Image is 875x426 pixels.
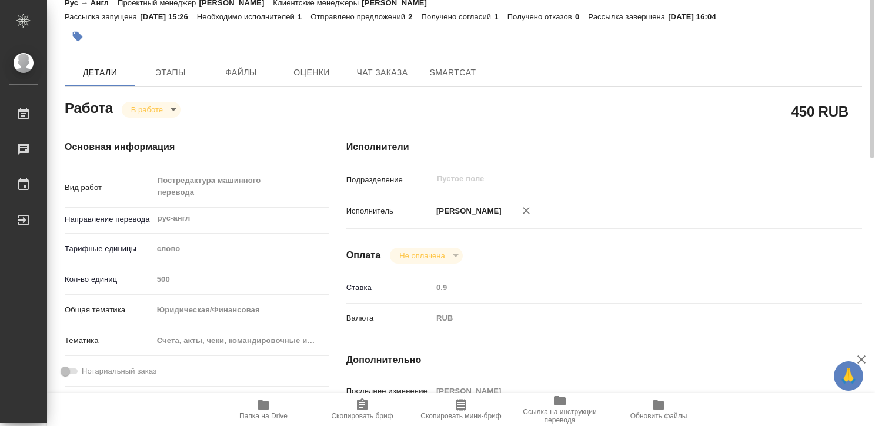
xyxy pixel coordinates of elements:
[346,312,432,324] p: Валюта
[72,65,128,80] span: Детали
[839,364,859,388] span: 🙏
[82,365,156,377] span: Нотариальный заказ
[432,308,819,328] div: RUB
[298,12,310,21] p: 1
[142,65,199,80] span: Этапы
[65,274,153,285] p: Кол-во единиц
[65,182,153,194] p: Вид работ
[239,412,288,420] span: Папка на Drive
[65,96,113,118] h2: Работа
[346,353,862,367] h4: Дополнительно
[197,12,298,21] p: Необходимо исполнителей
[65,243,153,255] p: Тарифные единицы
[507,12,575,21] p: Получено отказов
[346,174,432,186] p: Подразделение
[588,12,668,21] p: Рассылка завершена
[834,361,863,391] button: 🙏
[65,214,153,225] p: Направление перевода
[575,12,588,21] p: 0
[122,102,181,118] div: В работе
[517,408,602,424] span: Ссылка на инструкции перевода
[65,304,153,316] p: Общая тематика
[630,412,687,420] span: Обновить файлы
[422,12,495,21] p: Получено согласий
[331,412,393,420] span: Скопировать бриф
[425,65,481,80] span: SmartCat
[408,12,421,21] p: 2
[494,12,507,21] p: 1
[510,393,609,426] button: Ссылка на инструкции перевода
[65,140,299,154] h4: Основная информация
[153,300,329,320] div: Юридическая/Финансовая
[65,24,91,49] button: Добавить тэг
[420,412,501,420] span: Скопировать мини-бриф
[346,205,432,217] p: Исполнитель
[354,65,410,80] span: Чат заказа
[283,65,340,80] span: Оценки
[668,12,725,21] p: [DATE] 16:04
[65,12,140,21] p: Рассылка запущена
[346,140,862,154] h4: Исполнители
[432,205,502,217] p: [PERSON_NAME]
[128,105,166,115] button: В работе
[214,393,313,426] button: Папка на Drive
[153,331,329,351] div: Счета, акты, чеки, командировочные и таможенные документы
[213,65,269,80] span: Файлы
[513,198,539,224] button: Удалить исполнителя
[65,335,153,347] p: Тематика
[432,279,819,296] input: Пустое поле
[412,393,510,426] button: Скопировать мини-бриф
[313,393,412,426] button: Скопировать бриф
[390,248,462,264] div: В работе
[396,251,448,261] button: Не оплачена
[346,385,432,397] p: Последнее изменение
[436,172,791,186] input: Пустое поле
[153,239,329,259] div: слово
[310,12,408,21] p: Отправлено предложений
[791,101,849,121] h2: 450 RUB
[346,282,432,294] p: Ставка
[140,12,197,21] p: [DATE] 15:26
[153,271,329,288] input: Пустое поле
[609,393,708,426] button: Обновить файлы
[346,248,381,262] h4: Оплата
[432,382,819,400] input: Пустое поле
